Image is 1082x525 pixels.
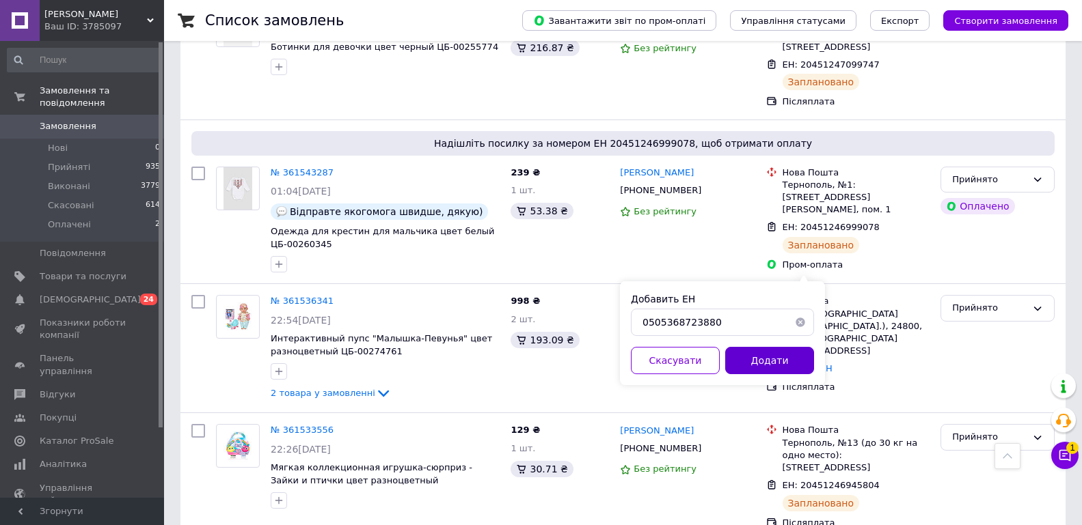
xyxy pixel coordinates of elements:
span: 614 [146,199,160,212]
span: 1 шт. [511,185,535,195]
button: Скасувати [631,347,720,374]
div: 216.87 ₴ [511,40,579,56]
span: Надішліть посилку за номером ЕН 20451246999078, щоб отримати оплату [197,137,1049,150]
a: Интерактивный пупс "Малышка-Певунья" цвет разноцветный ЦБ-00274761 [271,333,492,356]
span: ЕН: 20451247099747 [783,59,880,70]
span: Відгуки [40,388,75,401]
a: Фото товару [216,424,260,468]
button: Чат з покупцем1 [1051,442,1079,469]
a: Фото товару [216,167,260,210]
span: Експорт [881,16,919,26]
span: Без рейтингу [634,206,696,216]
div: Тернополь, №1: [STREET_ADDRESS][PERSON_NAME], пом. 1 [783,179,930,216]
span: Показники роботи компанії [40,317,126,341]
span: 2 [155,218,160,231]
input: Пошук [7,48,161,72]
span: Аналітика [40,458,87,470]
img: Фото товару [224,296,252,338]
span: 1 [1066,442,1079,454]
div: [PHONE_NUMBER] [617,440,704,457]
span: Виконані [48,180,90,193]
span: Замовлення та повідомлення [40,85,164,109]
button: Створити замовлення [943,10,1068,31]
h1: Список замовлень [205,12,344,29]
span: Товари та послуги [40,270,126,283]
span: 129 ₴ [511,425,540,435]
span: Без рейтингу [634,464,696,474]
span: Управління статусами [741,16,846,26]
span: 24 [140,294,157,305]
a: Фото товару [216,295,260,339]
div: Укрпошта [783,295,930,307]
div: Оплачено [941,198,1014,214]
span: Оплачені [48,218,91,231]
span: 1 шт. [511,443,535,453]
span: 22:26[DATE] [271,444,331,455]
span: Прийняті [48,161,90,173]
img: :speech_balloon: [276,206,287,217]
span: 3779 [141,180,160,193]
button: Завантажити звіт по пром-оплаті [522,10,716,31]
span: Відправте якогомога швидше, дякую) [290,206,483,217]
div: Нова Пошта [783,167,930,179]
div: Заплановано [783,495,860,511]
div: Ваш ID: 3785097 [44,20,164,33]
span: 2 товара у замовленні [271,388,375,398]
a: [PERSON_NAME] [620,425,694,438]
label: Добавить ЕН [631,294,695,304]
div: 53.38 ₴ [511,203,573,219]
img: Фото товару [224,425,252,467]
span: Покупці [40,412,77,424]
span: Замовлення [40,120,96,132]
span: Без рейтингу [634,43,696,53]
div: смт. [GEOGRAPHIC_DATA] ([GEOGRAPHIC_DATA].), 24800, вул. [GEOGRAPHIC_DATA][STREET_ADDRESS] [783,308,930,358]
a: № 361533556 [271,425,334,435]
div: Заплановано [783,74,860,90]
div: Заплановано [783,237,860,253]
a: Одежда для крестин для мальчика цвет белый ЦБ-00260345 [271,226,495,249]
a: Ботинки для девочки цвет черный ЦБ-00255774 [271,42,498,52]
button: Управління статусами [730,10,856,31]
a: [PERSON_NAME] [620,167,694,180]
span: 998 ₴ [511,296,540,306]
span: Завантажити звіт по пром-оплаті [533,14,705,27]
div: Післяплата [783,96,930,108]
span: Нові [48,142,68,154]
span: 239 ₴ [511,167,540,178]
div: 193.09 ₴ [511,332,579,348]
a: № 361543287 [271,167,334,178]
span: 0 [155,142,160,154]
span: 935 [146,161,160,173]
span: 22:54[DATE] [271,315,331,326]
a: № 361536341 [271,296,334,306]
div: Тернополь, №13 (до 30 кг на одно место): [STREET_ADDRESS] [783,437,930,474]
span: Каталог ProSale [40,435,113,447]
span: Скасовані [48,199,94,212]
div: Нова Пошта [783,424,930,436]
span: Управління сайтом [40,482,126,507]
span: 2 шт. [511,314,535,324]
span: [DEMOGRAPHIC_DATA] [40,294,141,306]
a: Створити замовлення [930,15,1068,25]
button: Додати [725,347,814,374]
img: Фото товару [224,167,252,210]
span: ЕН: 20451246999078 [783,222,880,232]
button: Очистить [787,309,814,336]
a: Мягкая коллекционная игрушка-сюрприз - Зайки и птички цвет разноцветный ЦБ-00236195 [271,462,472,498]
button: Експорт [870,10,930,31]
span: YUKI [44,8,147,20]
div: Прийнято [952,430,1027,444]
div: Післяплата [783,381,930,393]
span: Створити замовлення [954,16,1057,26]
div: Прийнято [952,173,1027,187]
span: 01:04[DATE] [271,186,331,197]
a: 2 товара у замовленні [271,388,392,398]
span: Панель управління [40,352,126,377]
div: Прийнято [952,301,1027,315]
div: [PHONE_NUMBER] [617,311,704,328]
div: 30.71 ₴ [511,461,573,477]
div: [PHONE_NUMBER] [617,182,704,199]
